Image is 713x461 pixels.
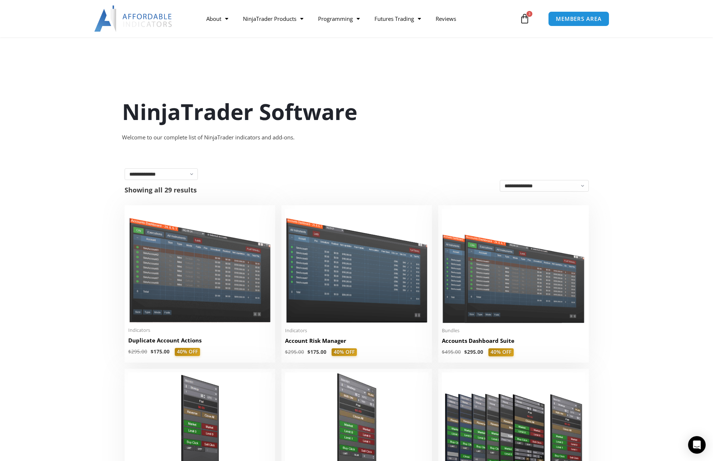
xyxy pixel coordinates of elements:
[199,10,236,27] a: About
[527,11,532,17] span: 3
[464,349,467,355] span: $
[122,96,591,127] h1: NinjaTrader Software
[128,209,271,323] img: Duplicate Account Actions
[442,337,585,345] h2: Accounts Dashboard Suite
[128,348,147,355] bdi: 295.00
[332,348,357,356] span: 40% OFF
[122,132,591,143] div: Welcome to our complete list of NinjaTrader indicators and add-ons.
[199,10,518,27] nav: Menu
[428,10,463,27] a: Reviews
[151,348,170,355] bdi: 175.00
[442,337,585,348] a: Accounts Dashboard Suite
[128,327,271,333] span: Indicators
[509,8,541,29] a: 3
[464,349,483,355] bdi: 295.00
[285,337,428,345] h2: Account Risk Manager
[556,16,602,22] span: MEMBERS AREA
[311,10,367,27] a: Programming
[442,327,585,334] span: Bundles
[442,349,445,355] span: $
[125,187,197,193] p: Showing all 29 results
[285,349,288,355] span: $
[488,348,514,356] span: 40% OFF
[548,11,609,26] a: MEMBERS AREA
[175,348,200,356] span: 40% OFF
[128,337,271,348] a: Duplicate Account Actions
[688,436,706,454] div: Open Intercom Messenger
[285,337,428,348] a: Account Risk Manager
[128,348,131,355] span: $
[500,180,589,192] select: Shop order
[442,349,461,355] bdi: 495.00
[307,349,326,355] bdi: 175.00
[367,10,428,27] a: Futures Trading
[442,209,585,323] img: Accounts Dashboard Suite
[307,349,310,355] span: $
[285,349,304,355] bdi: 295.00
[285,327,428,334] span: Indicators
[94,5,173,32] img: LogoAI | Affordable Indicators – NinjaTrader
[128,337,271,344] h2: Duplicate Account Actions
[285,209,428,323] img: Account Risk Manager
[236,10,311,27] a: NinjaTrader Products
[151,348,154,355] span: $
